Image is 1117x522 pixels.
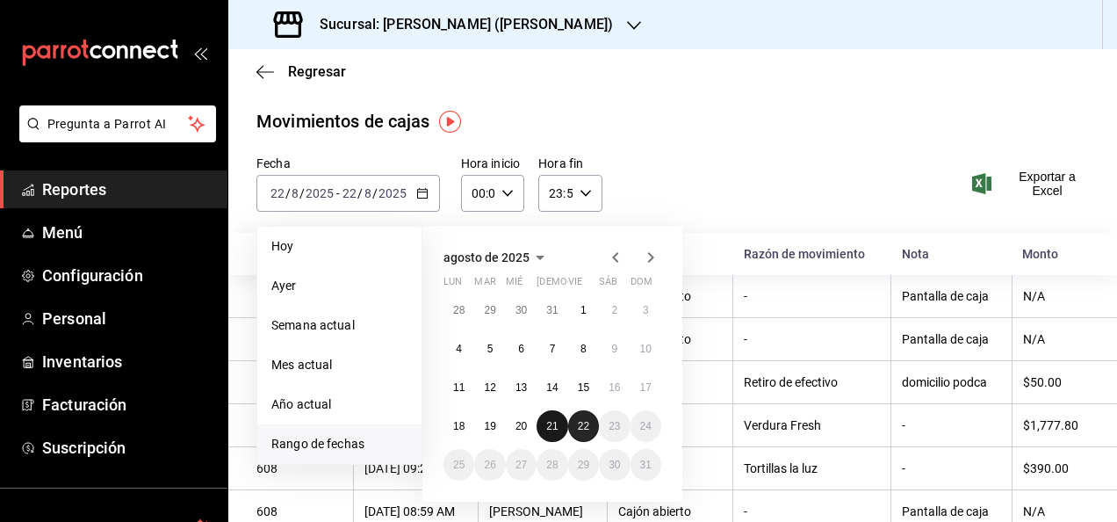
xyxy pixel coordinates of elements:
[42,350,213,373] span: Inventarios
[599,294,630,326] button: 2 de agosto de 2025
[484,459,495,471] abbr: 26 de agosto de 2025
[456,343,462,355] abbr: 4 de agosto de 2025
[474,410,505,442] button: 19 de agosto de 2025
[631,449,661,481] button: 31 de agosto de 2025
[484,304,495,316] abbr: 29 de julio de 2025
[271,316,407,335] span: Semana actual
[484,420,495,432] abbr: 19 de agosto de 2025
[538,157,602,170] label: Hora fin
[42,178,213,201] span: Reportes
[631,372,661,403] button: 17 de agosto de 2025
[976,170,1089,198] button: Exportar a Excel
[578,459,589,471] abbr: 29 de agosto de 2025
[487,343,494,355] abbr: 5 de agosto de 2025
[256,108,430,134] div: Movimientos de cajas
[42,264,213,287] span: Configuración
[640,459,652,471] abbr: 31 de agosto de 2025
[47,115,189,134] span: Pregunta a Parrot AI
[271,277,407,295] span: Ayer
[474,372,505,403] button: 12 de agosto de 2025
[1023,375,1089,389] div: $50.00
[372,186,378,200] span: /
[546,459,558,471] abbr: 28 de agosto de 2025
[443,372,474,403] button: 11 de agosto de 2025
[640,381,652,394] abbr: 17 de agosto de 2025
[288,63,346,80] span: Regresar
[506,410,537,442] button: 20 de agosto de 2025
[902,289,1001,303] div: Pantalla de caja
[744,332,880,346] div: -
[357,186,363,200] span: /
[568,372,599,403] button: 15 de agosto de 2025
[631,333,661,365] button: 10 de agosto de 2025
[19,105,216,142] button: Pregunta a Parrot AI
[515,459,527,471] abbr: 27 de agosto de 2025
[443,250,530,265] span: agosto de 2025
[364,186,372,200] input: --
[506,372,537,403] button: 13 de agosto de 2025
[1023,289,1089,303] div: N/A
[42,307,213,330] span: Personal
[342,186,357,200] input: --
[443,294,474,326] button: 28 de julio de 2025
[12,127,216,146] a: Pregunta a Parrot AI
[744,418,880,432] div: Verdura Fresh
[611,304,617,316] abbr: 2 de agosto de 2025
[42,393,213,417] span: Facturación
[453,381,465,394] abbr: 11 de agosto de 2025
[443,410,474,442] button: 18 de agosto de 2025
[611,343,617,355] abbr: 9 de agosto de 2025
[599,449,630,481] button: 30 de agosto de 2025
[506,333,537,365] button: 6 de agosto de 2025
[733,233,891,275] th: Razón de movimiento
[599,372,630,403] button: 16 de agosto de 2025
[256,63,346,80] button: Regresar
[42,221,213,244] span: Menú
[306,14,613,35] h3: Sucursal: [PERSON_NAME] ([PERSON_NAME])
[618,504,722,518] div: Cajón abierto
[506,294,537,326] button: 30 de julio de 2025
[537,449,567,481] button: 28 de agosto de 2025
[42,436,213,460] span: Suscripción
[1023,504,1089,518] div: N/A
[443,333,474,365] button: 4 de agosto de 2025
[271,356,407,374] span: Mes actual
[506,276,522,294] abbr: miércoles
[256,461,342,475] div: 608
[518,343,524,355] abbr: 6 de agosto de 2025
[609,381,620,394] abbr: 16 de agosto de 2025
[599,333,630,365] button: 9 de agosto de 2025
[546,304,558,316] abbr: 31 de julio de 2025
[609,420,620,432] abbr: 23 de agosto de 2025
[364,504,467,518] div: [DATE] 08:59 AM
[271,435,407,453] span: Rango de fechas
[474,333,505,365] button: 5 de agosto de 2025
[599,410,630,442] button: 23 de agosto de 2025
[578,381,589,394] abbr: 15 de agosto de 2025
[515,304,527,316] abbr: 30 de julio de 2025
[580,304,587,316] abbr: 1 de agosto de 2025
[744,375,880,389] div: Retiro de efectivo
[609,459,620,471] abbr: 30 de agosto de 2025
[443,276,462,294] abbr: lunes
[902,504,1001,518] div: Pantalla de caja
[489,504,596,518] div: [PERSON_NAME]
[744,289,880,303] div: -
[902,461,1001,475] div: -
[364,461,467,475] div: [DATE] 09:29 AM
[256,504,342,518] div: 608
[439,111,461,133] img: Tooltip marker
[228,233,353,275] th: Corte de caja
[515,420,527,432] abbr: 20 de agosto de 2025
[640,343,652,355] abbr: 10 de agosto de 2025
[568,410,599,442] button: 22 de agosto de 2025
[537,410,567,442] button: 21 de agosto de 2025
[546,420,558,432] abbr: 21 de agosto de 2025
[474,294,505,326] button: 29 de julio de 2025
[256,157,440,170] label: Fecha
[474,276,495,294] abbr: martes
[305,186,335,200] input: ----
[537,372,567,403] button: 14 de agosto de 2025
[474,449,505,481] button: 26 de agosto de 2025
